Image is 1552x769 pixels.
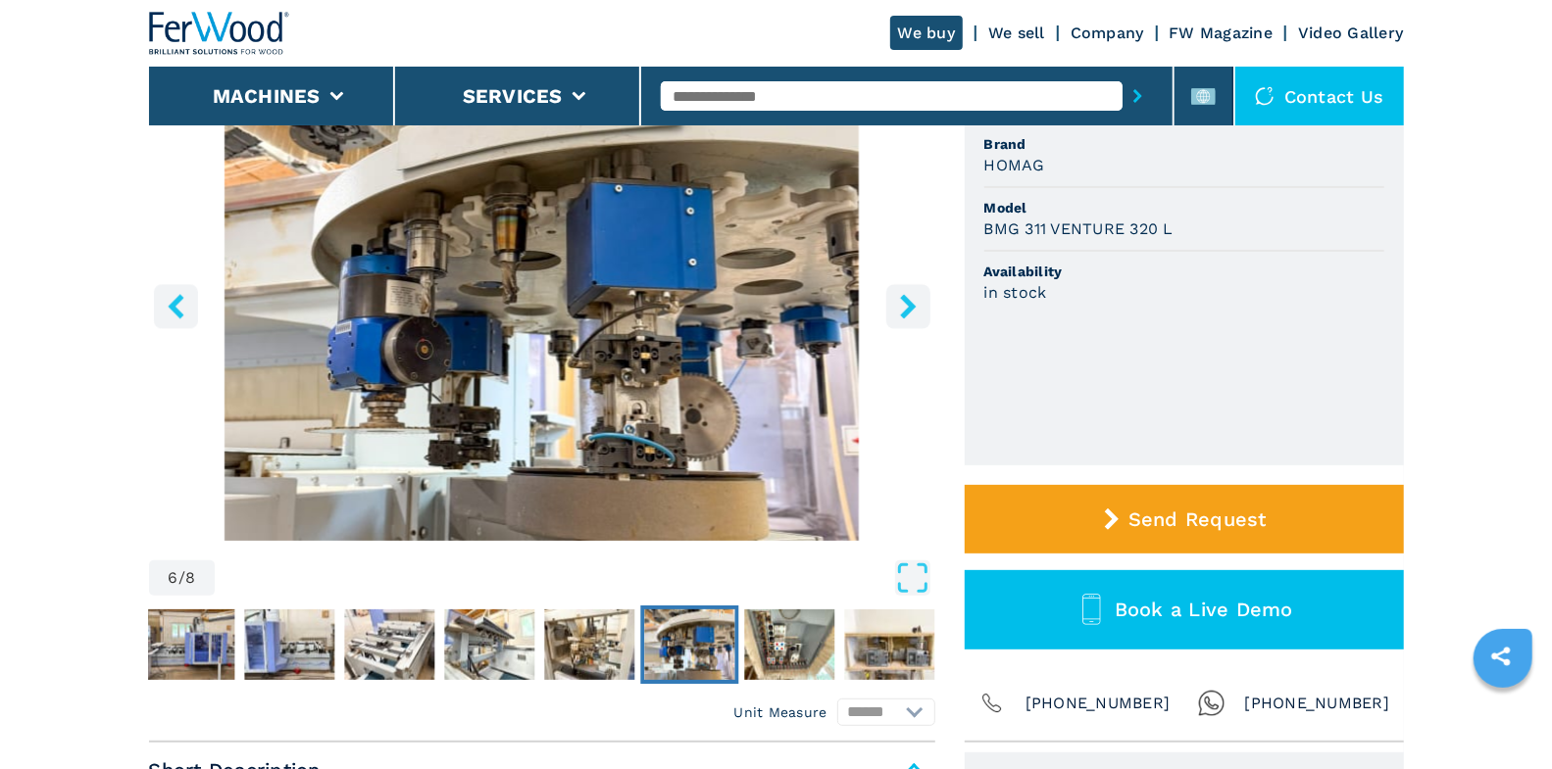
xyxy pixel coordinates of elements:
[965,570,1404,649] button: Book a Live Demo
[440,605,538,684] button: Go to Slide 4
[984,198,1384,217] span: Model
[984,134,1384,154] span: Brand
[734,702,827,722] em: Unit Measure
[244,609,334,680] img: 59c8355480f6b1bd47d56af0d73c346d
[140,605,926,684] nav: Thumbnail Navigation
[1123,73,1153,119] button: submit-button
[1245,690,1390,717] span: [PHONE_NUMBER]
[840,605,938,684] button: Go to Slide 8
[644,609,734,680] img: 79f19d5a9a41686e79dea69739e34ac9
[540,605,638,684] button: Go to Slide 5
[984,154,1045,176] h3: HOMAG
[965,485,1404,553] button: Send Request
[220,560,929,596] button: Open Fullscreen
[844,609,934,680] img: 519b69ff71a3536ca62e730236eafc3a
[1255,86,1275,106] img: Contact us
[640,605,738,684] button: Go to Slide 6
[1477,632,1526,681] a: sharethis
[444,609,534,680] img: e2240635c83d27043afaa5cd3f67e37d
[149,12,290,55] img: Ferwood
[984,262,1384,281] span: Availability
[1128,507,1267,531] span: Send Request
[144,609,234,680] img: 8dadb4e4916a4b38768c003de567ec80
[213,84,321,108] button: Machines
[185,570,195,586] span: 8
[740,605,838,684] button: Go to Slide 7
[149,66,935,541] div: Go to Slide 6
[744,609,834,680] img: 454b44573f181daca7a2991d7d209026
[1115,598,1293,621] span: Book a Live Demo
[886,284,930,328] button: right-button
[1026,690,1171,717] span: [PHONE_NUMBER]
[1170,24,1274,42] a: FW Magazine
[984,217,1174,240] h3: BMG 311 VENTURE 320 L
[1198,690,1226,717] img: Whatsapp
[169,570,178,586] span: 6
[178,570,185,586] span: /
[890,16,964,50] a: We buy
[984,281,1047,304] h3: in stock
[140,605,238,684] button: Go to Slide 1
[149,66,935,541] img: CNC Machine Centres For Routing, Drilling And Edgebanding. HOMAG BMG 311 VENTURE 320 L
[463,84,563,108] button: Services
[1071,24,1144,42] a: Company
[1469,681,1537,754] iframe: Chat
[344,609,434,680] img: e2d3cd7e6c3604e59e953764186cbf26
[240,605,338,684] button: Go to Slide 2
[154,284,198,328] button: left-button
[1298,24,1403,42] a: Video Gallery
[340,605,438,684] button: Go to Slide 3
[978,690,1006,717] img: Phone
[1235,67,1404,125] div: Contact us
[544,609,634,680] img: ccf5376e57c2aa039b562e74515b73c5
[988,24,1045,42] a: We sell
